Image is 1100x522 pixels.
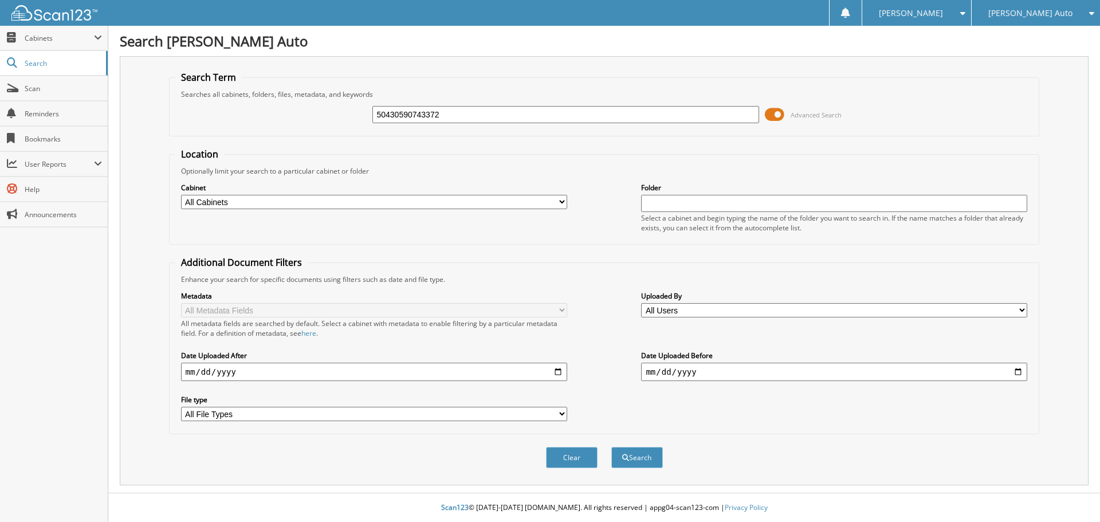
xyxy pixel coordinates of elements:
div: Enhance your search for specific documents using filters such as date and file type. [175,274,1034,284]
img: scan123-logo-white.svg [11,5,97,21]
label: File type [181,395,567,405]
label: Cabinet [181,183,567,193]
span: Search [25,58,100,68]
div: Optionally limit your search to a particular cabinet or folder [175,166,1034,176]
span: Scan123 [441,503,469,512]
label: Uploaded By [641,291,1027,301]
div: Select a cabinet and begin typing the name of the folder you want to search in. If the name match... [641,213,1027,233]
a: Privacy Policy [725,503,768,512]
span: Bookmarks [25,134,102,144]
legend: Additional Document Filters [175,256,308,269]
span: [PERSON_NAME] [879,10,943,17]
span: Scan [25,84,102,93]
label: Date Uploaded Before [641,351,1027,360]
div: © [DATE]-[DATE] [DOMAIN_NAME]. All rights reserved | appg04-scan123-com | [108,494,1100,522]
label: Date Uploaded After [181,351,567,360]
div: All metadata fields are searched by default. Select a cabinet with metadata to enable filtering b... [181,319,567,338]
span: Announcements [25,210,102,219]
iframe: Chat Widget [1043,467,1100,522]
span: Advanced Search [791,111,842,119]
input: start [181,363,567,381]
legend: Location [175,148,224,160]
span: Help [25,185,102,194]
label: Folder [641,183,1027,193]
legend: Search Term [175,71,242,84]
h1: Search [PERSON_NAME] Auto [120,32,1089,50]
div: Searches all cabinets, folders, files, metadata, and keywords [175,89,1034,99]
label: Metadata [181,291,567,301]
a: here [301,328,316,338]
span: Reminders [25,109,102,119]
span: User Reports [25,159,94,169]
button: Search [611,447,663,468]
span: [PERSON_NAME] Auto [988,10,1072,17]
button: Clear [546,447,598,468]
span: Cabinets [25,33,94,43]
input: end [641,363,1027,381]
